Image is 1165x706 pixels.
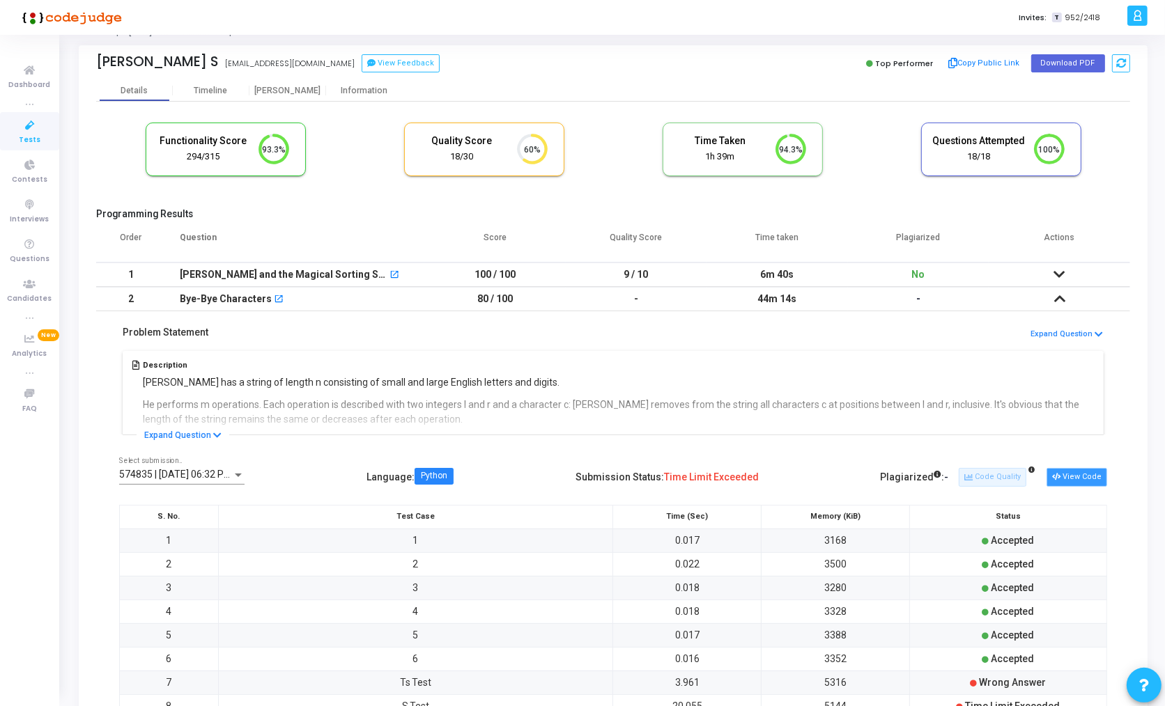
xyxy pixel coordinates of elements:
[424,223,566,262] th: Score
[12,174,47,186] span: Contests
[762,670,910,694] td: 5316
[762,647,910,670] td: 3352
[225,58,355,70] div: [EMAIL_ADDRESS][DOMAIN_NAME]
[613,505,762,528] th: Time (Sec)
[1030,328,1104,341] button: Expand Question
[566,262,707,287] td: 9 / 10
[120,552,219,576] td: 2
[96,262,166,287] td: 1
[762,528,910,552] td: 3168
[613,528,762,552] td: 0.017
[613,647,762,670] td: 0.016
[326,86,403,96] div: Information
[991,582,1034,593] span: Accepted
[249,86,326,96] div: [PERSON_NAME]
[909,505,1106,528] th: Status
[762,576,910,599] td: 3280
[157,135,250,147] h5: Functionality Score
[13,348,47,360] span: Analytics
[218,505,613,528] th: Test Case
[566,223,707,262] th: Quality Score
[120,505,219,528] th: S. No.
[991,653,1034,664] span: Accepted
[119,469,278,480] span: 574835 | [DATE] 06:32 PM IST (Best)
[218,647,613,670] td: 6
[848,223,989,262] th: Plagiarized
[424,287,566,311] td: 80 / 100
[881,466,949,489] div: Plagiarized :
[120,670,219,694] td: 7
[991,558,1034,570] span: Accepted
[96,208,1130,220] h5: Programming Results
[932,135,1026,147] h5: Questions Attempted
[762,599,910,623] td: 3328
[218,528,613,552] td: 1
[180,288,272,311] div: Bye-Bye Characters
[96,287,166,311] td: 2
[218,552,613,576] td: 2
[17,3,122,31] img: logo
[674,150,767,164] div: 1h 39m
[1031,54,1105,72] button: Download PDF
[979,677,1046,688] span: Wrong Answer
[991,535,1034,546] span: Accepted
[989,223,1130,262] th: Actions
[421,472,447,480] div: Python
[389,271,399,281] mat-icon: open_in_new
[875,58,933,69] span: Top Performer
[707,287,848,311] td: 44m 14s
[912,269,925,280] span: No
[166,223,424,262] th: Question
[120,599,219,623] td: 4
[96,223,166,262] th: Order
[707,262,848,287] td: 6m 40s
[137,428,229,442] button: Expand Question
[10,214,49,226] span: Interviews
[96,54,218,70] div: [PERSON_NAME] S
[218,670,613,694] td: Ts Test
[674,135,767,147] h5: Time Taken
[613,552,762,576] td: 0.022
[120,647,219,670] td: 6
[143,375,1095,390] p: [PERSON_NAME] has a string of length n consisting of small and large English letters and digits.
[762,505,910,528] th: Memory (KiB)
[180,263,387,286] div: [PERSON_NAME] and the Magical Sorting Stones
[123,327,208,338] h5: Problem Statement
[415,135,509,147] h5: Quality Score
[664,471,759,483] span: Time Limit Exceeded
[991,629,1034,641] span: Accepted
[1052,13,1061,23] span: T
[916,293,920,304] span: -
[932,150,1026,164] div: 18/18
[19,134,40,146] span: Tests
[120,528,219,552] td: 1
[9,79,51,91] span: Dashboard
[120,623,219,647] td: 5
[1065,12,1100,24] span: 952/2418
[424,262,566,287] td: 100 / 100
[566,287,707,311] td: -
[218,576,613,599] td: 3
[707,223,848,262] th: Time taken
[218,599,613,623] td: 4
[120,576,219,599] td: 3
[121,86,148,96] div: Details
[1047,468,1107,486] button: View Code
[22,403,37,415] span: FAQ
[944,53,1024,74] button: Copy Public Link
[945,471,949,483] span: -
[1019,12,1047,24] label: Invites:
[38,329,59,341] span: New
[613,623,762,647] td: 0.017
[613,670,762,694] td: 3.961
[367,466,454,489] div: Language :
[762,552,910,576] td: 3500
[613,576,762,599] td: 0.018
[959,468,1026,486] button: Code Quality
[157,150,250,164] div: 294/315
[362,54,440,72] button: View Feedback
[10,253,49,265] span: Questions
[762,623,910,647] td: 3388
[218,623,613,647] td: 5
[8,293,52,305] span: Candidates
